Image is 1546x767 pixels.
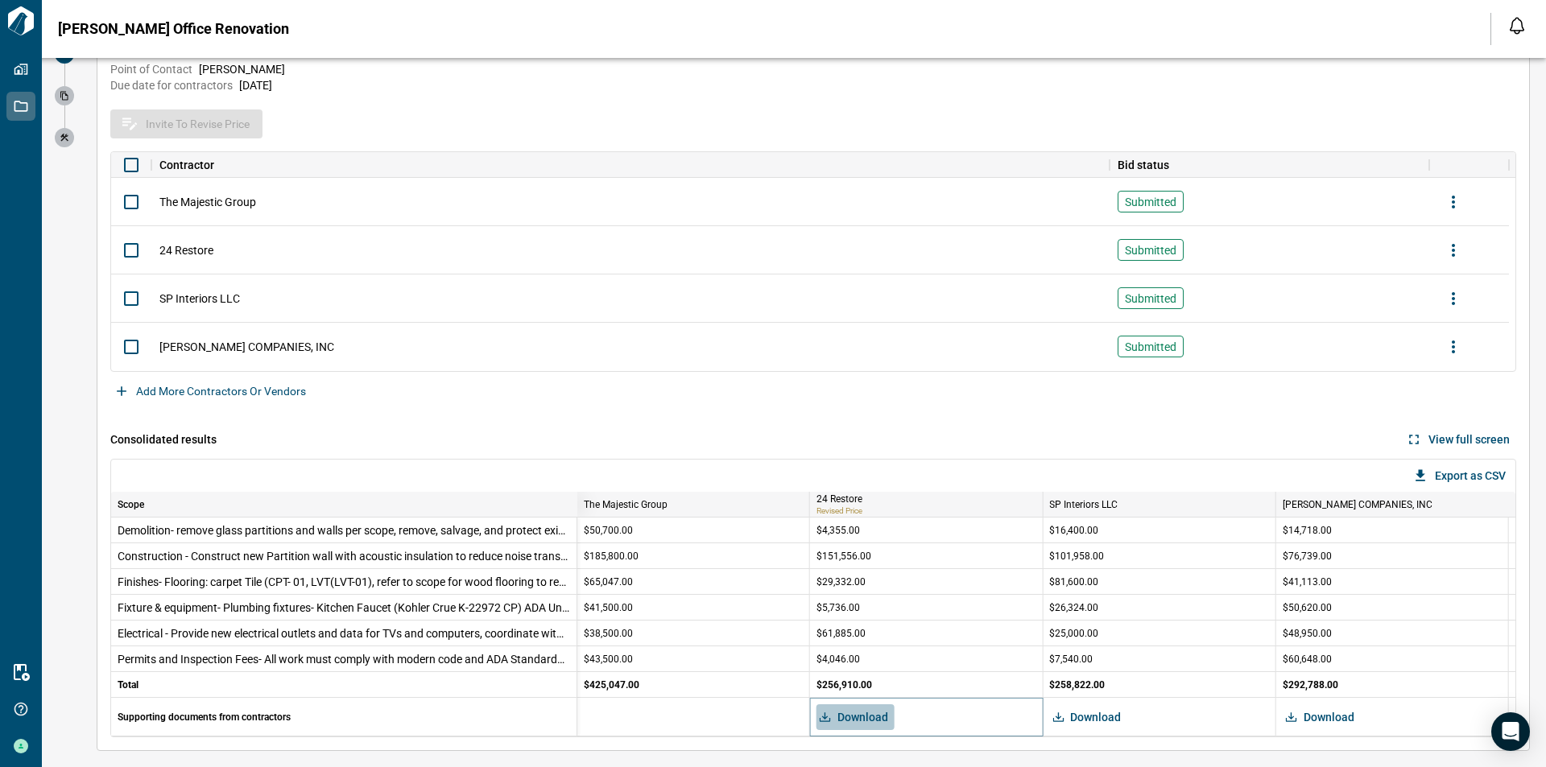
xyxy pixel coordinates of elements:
span: Due date for contractors [110,77,233,93]
span: [PERSON_NAME] COMPANIES, INC [159,339,334,355]
div: Submitted [1118,191,1184,212]
span: $425,047.00 [584,678,639,691]
button: more [1437,234,1470,266]
span: [PERSON_NAME] Office Renovation [58,21,289,37]
button: more [1437,186,1470,218]
div: Submitted [1118,336,1184,357]
span: View full screen [1428,431,1510,447]
span: $4,355.00 [816,524,860,537]
span: Supporting documents from contractors [118,711,291,724]
span: $151,556.00 [816,550,871,563]
span: $101,958.00 [1049,550,1104,563]
span: $185,800.00 [584,550,639,563]
div: Contractor [151,152,1110,178]
span: $25,000.00 [1049,627,1098,640]
span: $41,500.00 [584,601,633,614]
span: $16,400.00 [1049,524,1098,537]
span: $29,332.00 [816,575,866,588]
span: $43,500.00 [584,653,633,666]
span: Electrical - Provide new electrical outlets and data for TVs and computers, coordinate with prope... [118,625,570,641]
span: $50,620.00 [1283,601,1332,614]
button: Open notification feed [1504,13,1530,39]
span: $4,046.00 [816,653,860,666]
button: Export as CSV [1409,463,1512,489]
span: The Majestic Group [584,499,668,510]
div: Bid status [1118,152,1169,178]
span: Permits and Inspection Fees- All work must comply with modern code and ADA Standards, Verify all ... [118,651,570,667]
span: Finishes- Flooring: carpet Tile (CPT- 01, LVT(LVT-01), refer to scope for wood flooring to remain... [118,574,570,590]
span: 24 Restore [159,242,213,258]
div: Open Intercom Messenger [1491,712,1530,751]
span: $5,736.00 [816,601,860,614]
span: $7,540.00 [1049,653,1093,666]
span: SP Interiors LLC [159,291,240,307]
span: Export as CSV [1435,468,1506,484]
span: $76,739.00 [1283,550,1332,563]
span: Demolition- remove glass partitions and walls per scope, remove, salvage, and protect existing wo... [118,522,570,538]
span: Point of Contact [110,61,192,77]
span: $292,788.00 [1283,678,1338,691]
button: Download [1049,704,1127,730]
button: Download [816,704,895,730]
button: more [1437,331,1470,363]
span: $65,047.00 [584,575,633,588]
span: $26,324.00 [1049,601,1098,614]
span: [PERSON_NAME] COMPANIES, INC [1283,499,1432,510]
span: SP Interiors LLC [1049,499,1118,510]
span: $61,885.00 [816,627,866,640]
span: Fixture & equipment- Plumbing fixtures- Kitchen Faucet (Kohler Crue K-22972 CP) ADA Undermount si... [118,600,570,616]
span: $41,113.00 [1283,575,1332,588]
div: Contractor [159,152,214,178]
span: [PERSON_NAME] [199,61,285,77]
button: Add more contractors or vendors [110,378,312,404]
span: Download [1304,709,1354,725]
span: 24 Restore [816,493,862,505]
span: Download [1070,709,1121,725]
span: $48,950.00 [1283,627,1332,640]
div: Submitted [1118,239,1184,261]
span: Total [118,678,138,691]
span: $14,718.00 [1283,524,1332,537]
span: $81,600.00 [1049,575,1098,588]
span: [DATE] [239,77,272,93]
div: Submitted [1118,287,1184,309]
div: Bid status [1110,152,1429,178]
span: Download [837,709,888,725]
span: $60,648.00 [1283,653,1332,666]
div: Scope [111,492,577,518]
span: $38,500.00 [584,627,633,640]
span: The Majestic Group [159,194,256,210]
span: $256,910.00 [816,678,872,691]
span: Consolidated results [110,431,217,447]
span: Revised Price [816,506,862,515]
div: Scope [118,492,144,518]
span: Construction - Construct new Partition wall with acoustic insulation to reduce noise transfer, in... [118,548,570,564]
button: more [1437,282,1470,315]
span: $50,700.00 [584,524,633,537]
span: $258,822.00 [1049,678,1105,691]
button: View full screen [1403,427,1516,452]
button: Download [1283,704,1361,730]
